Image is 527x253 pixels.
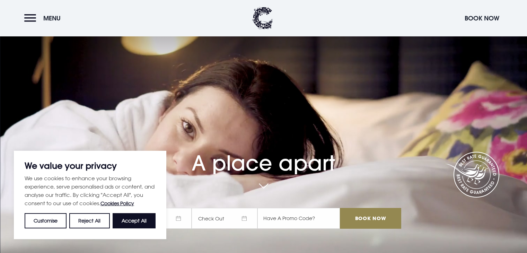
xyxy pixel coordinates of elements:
[192,208,257,229] span: Check Out
[69,213,109,228] button: Reject All
[257,208,340,229] input: Have A Promo Code?
[25,213,67,228] button: Customise
[100,200,134,206] a: Cookies Policy
[25,162,156,170] p: We value your privacy
[14,151,166,239] div: We value your privacy
[126,135,401,175] h1: A place apart
[25,174,156,208] p: We use cookies to enhance your browsing experience, serve personalised ads or content, and analys...
[24,11,64,26] button: Menu
[340,208,401,229] input: Book Now
[43,14,61,22] span: Menu
[113,213,156,228] button: Accept All
[461,11,503,26] button: Book Now
[252,7,273,29] img: Clandeboye Lodge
